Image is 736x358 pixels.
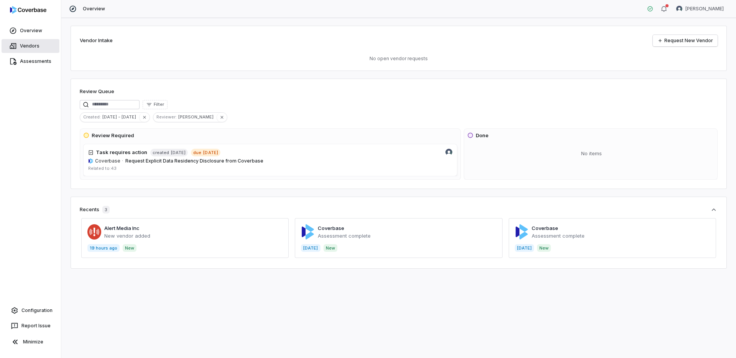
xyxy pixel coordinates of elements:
span: Created : [80,113,102,120]
span: Related to: 43 [88,166,117,171]
span: Coverbase [95,158,120,164]
span: Assessments [20,58,51,64]
span: Vendors [20,43,39,49]
span: 3 [102,206,110,213]
img: Kyle Saud avatar [445,149,452,156]
span: created [153,150,169,156]
button: Report Issue [3,319,58,333]
a: Alert Media Inc [104,225,140,231]
span: [PERSON_NAME] [685,6,724,12]
button: Minimize [3,334,58,350]
span: [DATE] - [DATE] [102,113,139,120]
span: Report Issue [21,323,51,329]
a: Coverbase [318,225,344,231]
a: Request New Vendor [653,35,718,46]
span: Reviewer : [153,113,178,120]
span: Overview [83,6,105,12]
button: Filter [143,100,168,109]
h2: Vendor Intake [80,37,113,44]
span: Overview [20,28,42,34]
a: Overview [2,24,59,38]
span: Filter [154,102,164,107]
span: Minimize [23,339,43,345]
button: Kyle Saud avatar[PERSON_NAME] [672,3,728,15]
button: Recents3 [80,206,718,213]
a: Coverbase [532,225,558,231]
a: Assessments [2,54,59,68]
a: Configuration [3,304,58,317]
a: Vendors [2,39,59,53]
h3: Done [476,132,488,140]
span: [DATE] [171,149,186,156]
div: Recents [80,206,110,213]
div: No items [467,144,716,164]
a: Kyle Saud avatarTask requires actioncreated[DATE]due[DATE]coverbase.comCoverbase·Request Explicit... [83,144,457,176]
span: [DATE] [203,149,218,156]
span: due [193,150,201,156]
span: Request Explicit Data Residency Disclosure from Coverbase [125,158,263,164]
span: [PERSON_NAME] [178,113,217,120]
h4: Task requires action [96,149,147,156]
img: Kyle Saud avatar [676,6,682,12]
h3: Review Required [92,132,134,140]
p: No open vendor requests [80,56,718,62]
img: logo-D7KZi-bG.svg [10,6,46,14]
h1: Review Queue [80,88,114,95]
span: Configuration [21,307,53,314]
span: · [122,158,123,164]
